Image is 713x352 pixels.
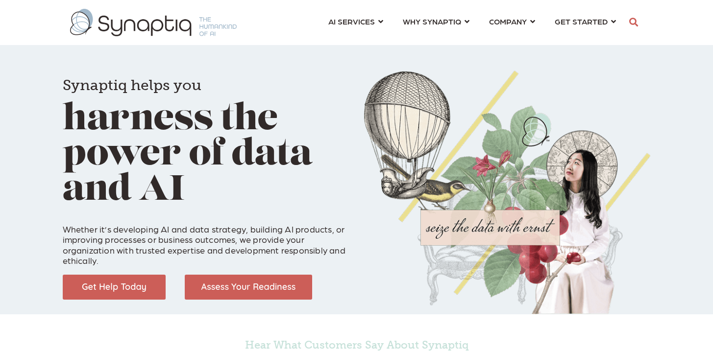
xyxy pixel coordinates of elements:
[403,15,461,28] span: WHY SYNAPTIQ
[63,76,201,94] span: Synaptiq helps you
[63,64,349,209] h1: harness the power of data and AI
[489,12,535,30] a: COMPANY
[319,5,626,40] nav: menu
[555,12,616,30] a: GET STARTED
[489,15,527,28] span: COMPANY
[403,12,469,30] a: WHY SYNAPTIQ
[185,275,312,300] img: Assess Your Readiness
[63,275,166,300] img: Get Help Today
[70,9,237,36] img: synaptiq logo-1
[63,213,349,266] p: Whether it’s developing AI and data strategy, building AI products, or improving processes or bus...
[328,12,383,30] a: AI SERVICES
[328,15,375,28] span: AI SERVICES
[364,70,651,314] img: Collage of girl, balloon, bird, and butterfly, with seize the data with ernst text
[555,15,608,28] span: GET STARTED
[92,339,621,352] h5: Hear What Customers Say About Synaptiq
